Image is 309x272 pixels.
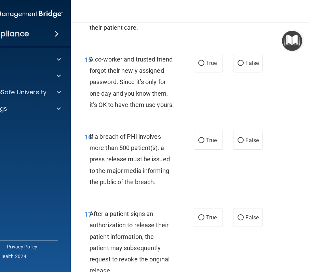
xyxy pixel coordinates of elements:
[90,56,174,108] span: A co-worker and trusted friend forgot their newly assigned password. Since it’s only for one day ...
[84,56,92,64] span: 15
[206,60,217,66] span: True
[84,133,92,141] span: 16
[84,210,92,218] span: 17
[198,61,204,66] input: True
[238,61,244,66] input: False
[198,215,204,220] input: True
[282,31,302,51] button: Open Resource Center
[245,60,259,66] span: False
[206,214,217,221] span: True
[191,223,301,251] iframe: Drift Widget Chat Controller
[245,214,259,221] span: False
[198,138,204,143] input: True
[206,137,217,144] span: True
[245,137,259,144] span: False
[238,138,244,143] input: False
[90,133,170,186] span: If a breach of PHI involves more than 500 patient(s), a press release must be issued to the major...
[7,243,38,250] a: Privacy Policy
[238,215,244,220] input: False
